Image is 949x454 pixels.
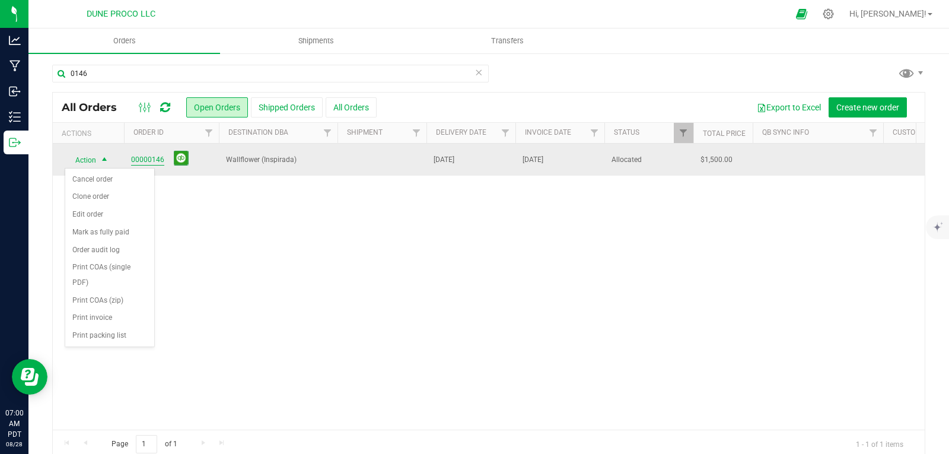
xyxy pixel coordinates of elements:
li: Print invoice [65,309,154,327]
a: Status [614,128,639,136]
span: [DATE] [434,154,454,166]
li: Edit order [65,206,154,224]
span: [DATE] [523,154,543,166]
a: Order ID [133,128,164,136]
li: Mark as fully paid [65,224,154,242]
span: select [97,152,112,169]
span: Hi, [PERSON_NAME]! [849,9,926,18]
a: Filter [199,123,219,143]
span: Page of 1 [101,435,187,453]
li: Print packing list [65,327,154,345]
a: Invoice Date [525,128,571,136]
span: 1 - 1 of 1 items [846,435,913,453]
span: Clear [474,65,483,80]
li: Cancel order [65,171,154,189]
li: Print COAs (zip) [65,292,154,310]
span: Wallflower (Inspirada) [226,154,330,166]
inline-svg: Manufacturing [9,60,21,72]
div: Actions [62,129,119,138]
span: Transfers [475,36,540,46]
span: Shipments [282,36,350,46]
inline-svg: Outbound [9,136,21,148]
span: Allocated [612,154,686,166]
a: Filter [674,123,693,143]
inline-svg: Analytics [9,34,21,46]
inline-svg: Inventory [9,111,21,123]
a: Orders [28,28,220,53]
a: Filter [864,123,883,143]
a: QB Sync Info [762,128,809,136]
a: 00000146 [131,154,164,166]
input: 1 [136,435,157,453]
iframe: Resource center [12,359,47,395]
button: Open Orders [186,97,248,118]
span: Create new order [836,103,899,112]
span: Action [65,152,97,169]
a: Shipment [347,128,383,136]
a: Filter [496,123,515,143]
span: $1,500.00 [700,154,733,166]
span: All Orders [62,101,129,114]
a: Delivery Date [436,128,486,136]
input: Search Order ID, Destination, Customer PO... [52,65,489,82]
span: DUNE PROCO LLC [87,9,155,19]
li: Clone order [65,188,154,206]
a: Filter [585,123,604,143]
a: Filter [318,123,337,143]
button: Create new order [829,97,907,118]
p: 08/28 [5,440,23,449]
li: Print COAs (single PDF) [65,259,154,291]
button: Export to Excel [749,97,829,118]
button: Shipped Orders [251,97,323,118]
p: 07:00 AM PDT [5,408,23,440]
span: Orders [97,36,152,46]
span: Open Ecommerce Menu [788,2,815,26]
a: Destination DBA [228,128,288,136]
a: Filter [407,123,426,143]
button: All Orders [326,97,377,118]
li: Order audit log [65,242,154,259]
a: Transfers [412,28,603,53]
a: Shipments [220,28,412,53]
a: Customer PO [893,128,941,136]
a: Total Price [703,129,746,138]
div: Manage settings [821,8,836,20]
inline-svg: Inbound [9,85,21,97]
